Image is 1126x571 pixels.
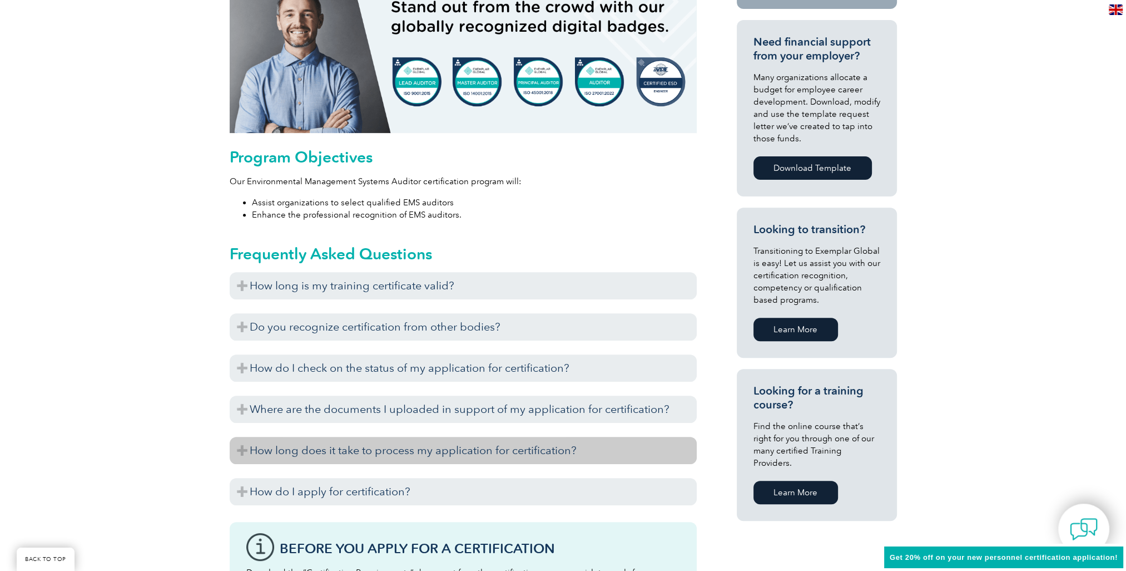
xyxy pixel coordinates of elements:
h2: Frequently Asked Questions [230,245,697,263]
p: Find the online course that’s right for you through one of our many certified Training Providers. [753,420,880,469]
h3: Looking for a training course? [753,384,880,412]
li: Enhance the professional recognition of EMS auditors. [252,209,697,221]
a: BACK TO TOP [17,548,75,571]
h3: Need financial support from your employer? [753,35,880,63]
h3: Do you recognize certification from other bodies? [230,313,697,341]
a: Download Template [753,156,872,180]
a: Learn More [753,481,838,504]
h3: How long is my training certificate valid? [230,272,697,299]
img: contact-chat.png [1070,515,1098,543]
p: Many organizations allocate a budget for employee career development. Download, modify and use th... [753,71,880,145]
h3: How long does it take to process my application for certification? [230,437,697,464]
p: Our Environmental Management Systems Auditor certification program will: [230,175,697,188]
a: Learn More [753,318,838,341]
h3: Looking to transition? [753,223,880,237]
h3: How do I check on the status of my application for certification? [230,355,697,382]
h3: How do I apply for certification? [230,478,697,505]
li: Assist organizations to select qualified EMS auditors [252,196,697,209]
h2: Program Objectives [230,148,697,166]
h3: Before You Apply For a Certification [280,542,680,555]
img: en [1109,4,1123,15]
span: Get 20% off on your new personnel certification application! [890,553,1118,562]
p: Transitioning to Exemplar Global is easy! Let us assist you with our certification recognition, c... [753,245,880,306]
h3: Where are the documents I uploaded in support of my application for certification? [230,396,697,423]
